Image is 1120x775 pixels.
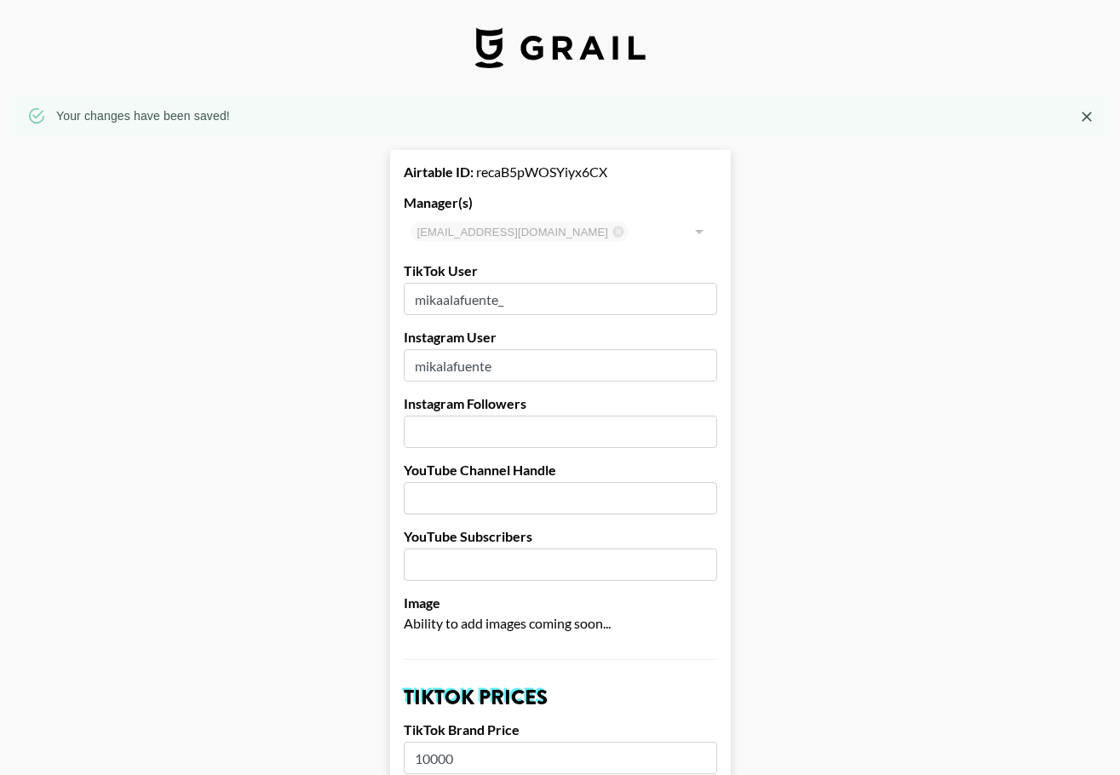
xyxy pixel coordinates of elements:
label: YouTube Channel Handle [404,462,717,479]
label: TikTok User [404,262,717,279]
span: Ability to add images coming soon... [404,615,611,631]
h2: TikTok Prices [404,687,717,708]
button: Close [1074,104,1100,129]
label: Image [404,594,717,611]
label: TikTok Brand Price [404,721,717,738]
strong: Airtable ID: [404,164,474,180]
label: YouTube Subscribers [404,528,717,545]
label: Instagram Followers [404,395,717,412]
label: Manager(s) [404,194,717,211]
label: Instagram User [404,329,717,346]
img: Grail Talent Logo [475,27,646,68]
div: recaB5pWOSYiyx6CX [404,164,717,181]
div: Your changes have been saved! [56,100,230,131]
